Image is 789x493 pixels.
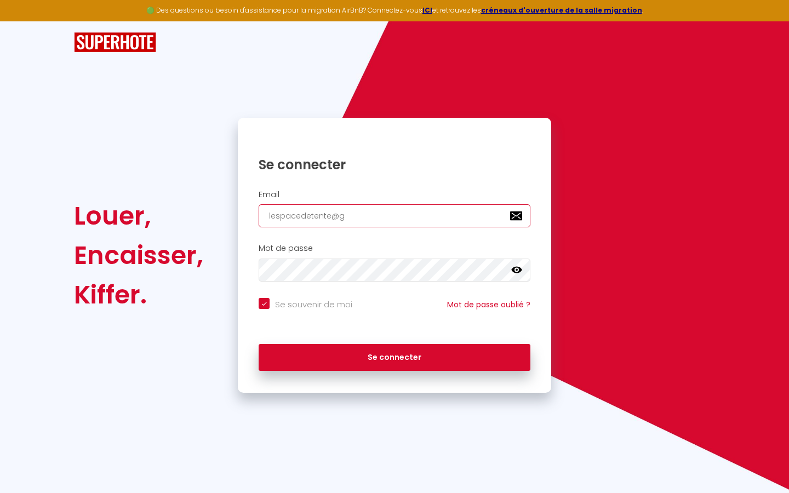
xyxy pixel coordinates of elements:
[74,32,156,53] img: SuperHote logo
[422,5,432,15] a: ICI
[259,156,530,173] h1: Se connecter
[74,196,203,236] div: Louer,
[481,5,642,15] a: créneaux d'ouverture de la salle migration
[447,299,530,310] a: Mot de passe oublié ?
[259,204,530,227] input: Ton Email
[259,244,530,253] h2: Mot de passe
[259,344,530,371] button: Se connecter
[9,4,42,37] button: Ouvrir le widget de chat LiveChat
[74,275,203,314] div: Kiffer.
[74,236,203,275] div: Encaisser,
[259,190,530,199] h2: Email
